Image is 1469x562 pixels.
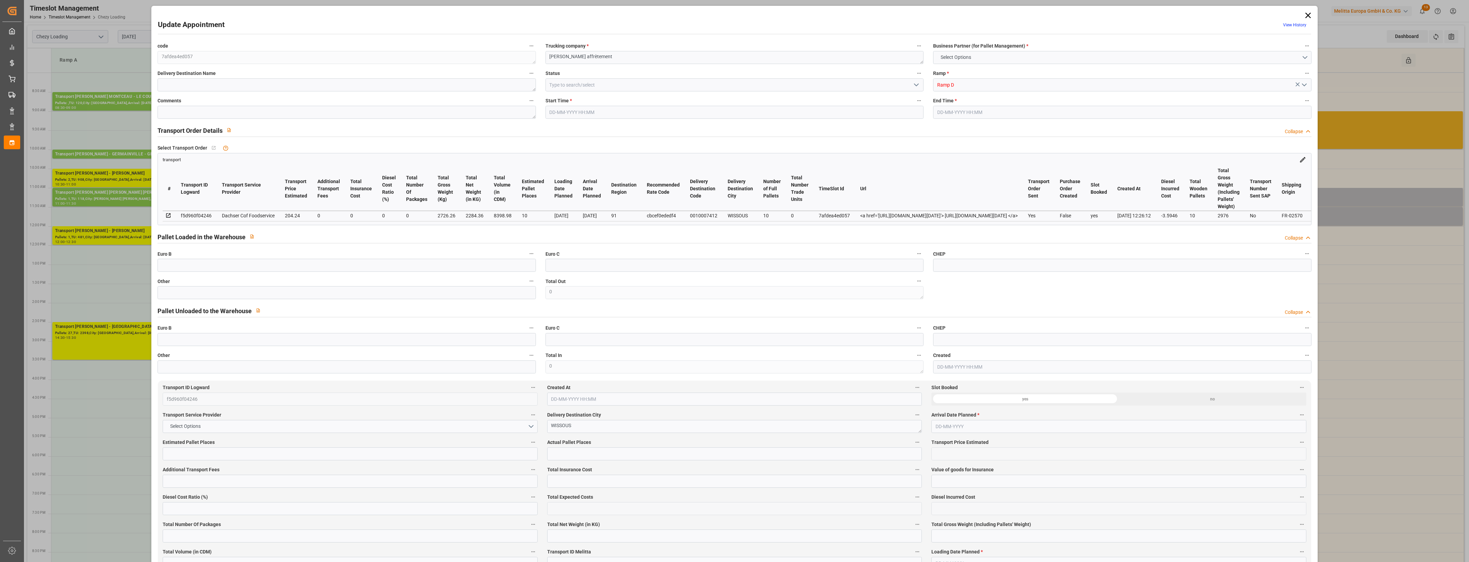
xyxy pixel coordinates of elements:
span: Business Partner (for Pallet Management) [933,42,1028,50]
span: Total Number Of Packages [163,521,221,528]
button: Comments [527,96,536,105]
div: [DATE] 12:26:12 [1117,212,1151,220]
div: cbcef0ededf4 [647,212,680,220]
div: yes [1091,212,1107,220]
div: 7afdea4ed057 [819,212,850,220]
th: Arrival Date Planned [578,167,606,211]
span: Total Out [545,278,566,285]
th: Transport Service Provider [217,167,280,211]
button: Additional Transport Fees [529,465,538,474]
div: 204.24 [285,212,307,220]
span: Status [545,70,560,77]
button: Diesel Cost Ratio (%) [529,493,538,501]
span: Other [158,352,170,359]
div: 2976 [1218,212,1240,220]
th: Transport ID Logward [176,167,217,211]
div: 10 [763,212,781,220]
button: CHEP [1303,323,1311,332]
div: 10 [522,212,544,220]
button: Total Out [915,277,924,285]
th: Transport Number Sent SAP [1245,167,1277,211]
button: Total Expected Costs [913,493,922,501]
input: Type to search/select [545,78,924,91]
button: code [527,41,536,50]
button: Start Time * [915,96,924,105]
th: Total Gross Weight (Kg) [432,167,461,211]
div: No [1250,212,1271,220]
span: Arrival Date Planned [931,411,979,419]
th: Loading Date Planned [549,167,578,211]
span: Total In [545,352,562,359]
div: FR-02570 [1282,212,1303,220]
button: Euro C [915,323,924,332]
button: Total Gross Weight (Including Pallets' Weight) [1297,520,1306,529]
div: 8398.98 [494,212,512,220]
span: Euro C [545,251,560,258]
input: DD-MM-YYYY [931,420,1306,433]
input: DD-MM-YYYY HH:MM [933,360,1311,373]
th: Diesel Cost Ratio (%) [377,167,401,211]
button: open menu [911,80,921,90]
input: DD-MM-YYYY HH:MM [933,106,1311,119]
span: code [158,42,168,50]
textarea: WISSOUS [547,420,922,433]
div: 2284.36 [466,212,484,220]
button: Created [1303,351,1311,360]
button: Created At [913,383,922,392]
button: Other [527,351,536,360]
button: Value of goods for Insurance [1297,465,1306,474]
textarea: 0 [545,286,924,299]
div: 0 [317,212,340,220]
th: Recommended Rate Code [642,167,685,211]
h2: Update Appointment [158,20,225,30]
button: Business Partner (for Pallet Management) * [1303,41,1311,50]
div: 0010007412 [690,212,717,220]
th: Delivery Destination City [723,167,758,211]
button: Total In [915,351,924,360]
th: Total Number Trade Units [786,167,814,211]
th: TimeSlot Id [814,167,855,211]
div: Collapse [1285,128,1303,135]
div: 0 [406,212,427,220]
button: Total Net Weight (in KG) [913,520,922,529]
button: Transport Service Provider [529,410,538,419]
button: open menu [1298,80,1309,90]
span: Transport Service Provider [163,411,221,419]
span: Trucking company [545,42,589,50]
th: Transport Price Estimated [280,167,312,211]
span: CHEP [933,251,945,258]
th: Total Wooden Pallets [1184,167,1213,211]
span: Additional Transport Fees [163,466,219,473]
span: Diesel Cost Ratio (%) [163,494,208,501]
button: Other [527,277,536,285]
button: Estimated Pallet Places [529,438,538,447]
span: Transport ID Melitta [547,548,591,555]
span: Loading Date Planned [931,548,983,555]
div: Yes [1028,212,1050,220]
button: View description [252,304,265,317]
a: View History [1283,23,1306,27]
span: Slot Booked [931,384,958,391]
span: Total Gross Weight (Including Pallets' Weight) [931,521,1031,528]
span: CHEP [933,324,945,332]
th: Total Insurance Cost [345,167,377,211]
button: Trucking company * [915,41,924,50]
button: Diesel Incurred Cost [1297,493,1306,501]
th: Total Gross Weight (Including Pallets' Weight) [1213,167,1245,211]
div: 2726.26 [438,212,455,220]
div: 10 [1190,212,1207,220]
button: Ramp * [1303,69,1311,78]
h2: Pallet Loaded in the Warehouse [158,232,246,242]
button: Loading Date Planned * [1297,547,1306,556]
span: Total Net Weight (in KG) [547,521,600,528]
span: Total Expected Costs [547,494,593,501]
button: open menu [163,420,537,433]
button: Transport Price Estimated [1297,438,1306,447]
span: Total Insurance Cost [547,466,592,473]
th: Slot Booked [1085,167,1112,211]
textarea: [PERSON_NAME] affrètement [545,51,924,64]
textarea: 7afdea4ed057 [158,51,536,64]
th: Purchase Order Created [1055,167,1085,211]
button: View description [223,124,236,137]
textarea: 0 [545,360,924,373]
